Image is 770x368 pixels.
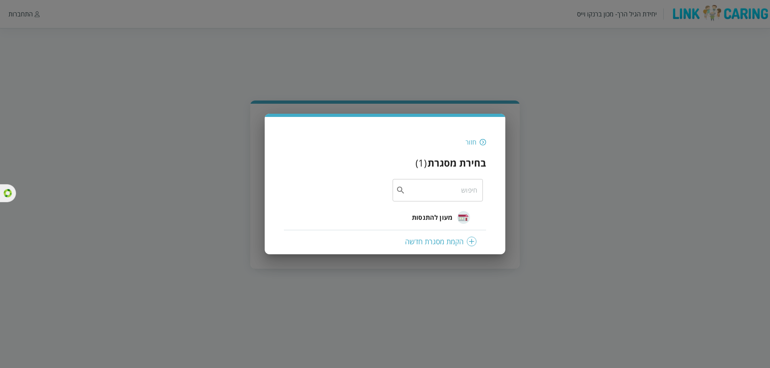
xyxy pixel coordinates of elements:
[415,156,427,169] div: ( 1 )
[294,237,476,246] div: הקמת מסגרת חדשה
[466,138,476,147] div: חזור
[428,156,486,169] h3: בחירת מסגרת
[457,211,470,224] img: מעון להתנסות
[467,237,476,246] img: plus
[480,139,486,146] img: חזור
[405,179,477,201] input: חיפוש
[412,213,452,222] span: מעון להתנסות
